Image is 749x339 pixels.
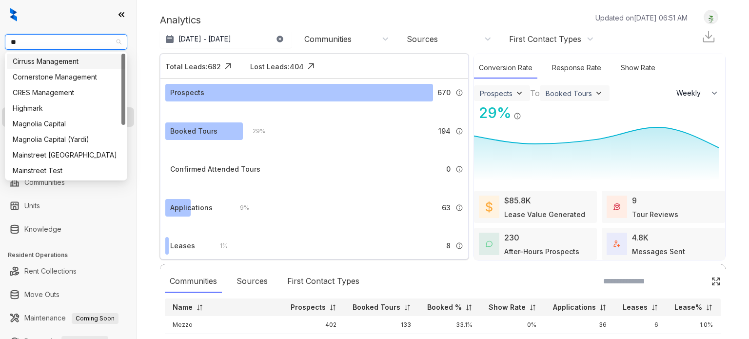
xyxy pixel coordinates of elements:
img: Info [455,165,463,173]
div: Communities [304,34,352,44]
li: Communities [2,173,134,192]
img: ViewFilterArrow [594,88,604,98]
span: 194 [438,126,451,137]
p: Leases [623,302,648,312]
img: Info [513,112,521,120]
img: sorting [651,304,658,311]
img: sorting [329,304,336,311]
img: TotalFum [613,240,620,247]
p: Name [173,302,193,312]
img: Click Icon [521,103,536,118]
img: AfterHoursConversations [486,240,493,248]
td: 33.1% [419,316,480,334]
p: Booked Tours [353,302,400,312]
span: Coming Soon [72,313,118,324]
img: UserAvatar [704,12,718,22]
div: Lease Value Generated [504,209,585,219]
div: Applications [170,202,213,213]
div: Magnolia Capital [13,119,119,129]
a: Knowledge [24,219,61,239]
div: Sources [232,270,273,293]
p: Prospects [291,302,326,312]
div: Magnolia Capital [7,116,125,132]
img: LeaseValue [486,201,493,213]
img: sorting [196,304,203,311]
div: Sources [407,34,438,44]
img: SearchIcon [690,277,699,285]
div: Cirruss Management [7,54,125,69]
div: Mainstreet Canada [7,147,125,163]
td: 36 [544,316,614,334]
button: [DATE] - [DATE] [160,30,292,48]
div: Mainstreet [GEOGRAPHIC_DATA] [13,150,119,160]
span: 8 [446,240,451,251]
div: Total Leads: 682 [165,61,221,72]
div: CRES Management [7,85,125,100]
div: Conversion Rate [474,58,537,79]
div: CRES Management [13,87,119,98]
div: After-Hours Prospects [504,246,579,257]
div: Booked Tours [170,126,217,137]
div: Magnolia Capital (Yardi) [7,132,125,147]
a: Communities [24,173,65,192]
div: 1 % [210,240,228,251]
p: [DATE] - [DATE] [178,34,231,44]
div: Communities [165,270,222,293]
div: 9 % [230,202,249,213]
td: 0% [480,316,544,334]
div: Cornerstone Management [13,72,119,82]
img: Click Icon [304,59,318,74]
div: Show Rate [616,58,660,79]
img: TourReviews [613,203,620,210]
div: First Contact Types [509,34,581,44]
li: Collections [2,131,134,150]
img: Info [455,204,463,212]
p: Booked % [427,302,462,312]
div: 9 [632,195,637,206]
img: sorting [404,304,411,311]
td: 133 [344,316,419,334]
td: Mezzo [165,316,282,334]
div: 230 [504,232,519,243]
td: 6 [614,316,666,334]
div: Lost Leads: 404 [250,61,304,72]
li: Leasing [2,107,134,127]
div: Highmark [7,100,125,116]
img: Download [701,29,716,44]
a: Move Outs [24,285,59,304]
div: 4.8K [632,232,649,243]
span: 0 [446,164,451,175]
div: Cirruss Management [13,56,119,67]
div: Response Rate [547,58,606,79]
td: 402 [282,316,344,334]
img: sorting [599,304,607,311]
div: Magnolia Capital (Yardi) [13,134,119,145]
span: 63 [442,202,451,213]
button: Weekly [670,84,725,102]
span: 670 [437,87,451,98]
div: Mainstreet Test [7,163,125,179]
img: sorting [465,304,473,311]
p: Show Rate [489,302,526,312]
div: Leases [170,240,195,251]
div: Booked Tours [546,89,592,98]
div: Mainstreet Test [13,165,119,176]
img: sorting [529,304,536,311]
img: Click Icon [711,277,721,286]
div: First Contact Types [282,270,364,293]
li: Maintenance [2,308,134,328]
div: Messages Sent [632,246,685,257]
div: Prospects [480,89,512,98]
img: logo [10,8,17,21]
div: $85.8K [504,195,531,206]
img: Info [455,89,463,97]
img: ViewFilterArrow [514,88,524,98]
li: Leads [2,65,134,85]
div: Prospects [170,87,204,98]
img: Info [455,242,463,250]
p: Updated on [DATE] 06:51 AM [595,13,688,23]
h3: Resident Operations [8,251,136,259]
a: Rent Collections [24,261,77,281]
div: Confirmed Attended Tours [170,164,260,175]
li: Move Outs [2,285,134,304]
